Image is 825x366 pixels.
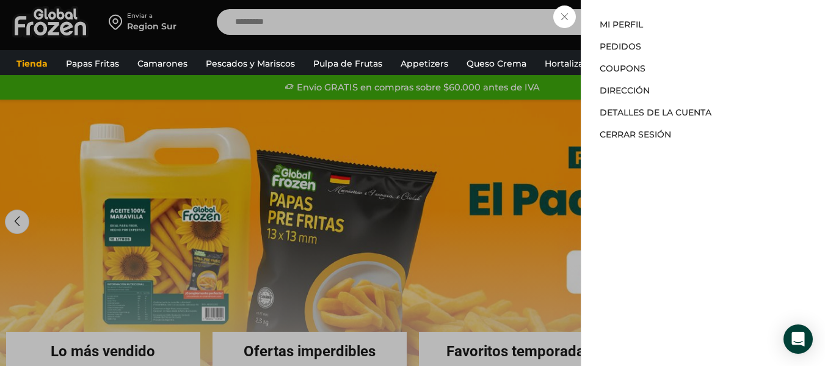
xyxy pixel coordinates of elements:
[307,52,388,75] a: Pulpa de Frutas
[10,52,54,75] a: Tienda
[600,107,711,118] a: Detalles de la cuenta
[460,52,532,75] a: Queso Crema
[783,324,813,354] div: Open Intercom Messenger
[394,52,454,75] a: Appetizers
[131,52,194,75] a: Camarones
[600,41,641,52] a: Pedidos
[200,52,301,75] a: Pescados y Mariscos
[539,52,594,75] a: Hortalizas
[600,85,650,96] a: Dirección
[60,52,125,75] a: Papas Fritas
[600,19,643,30] a: Mi perfil
[600,63,645,74] a: Coupons
[600,129,671,140] a: Cerrar sesión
